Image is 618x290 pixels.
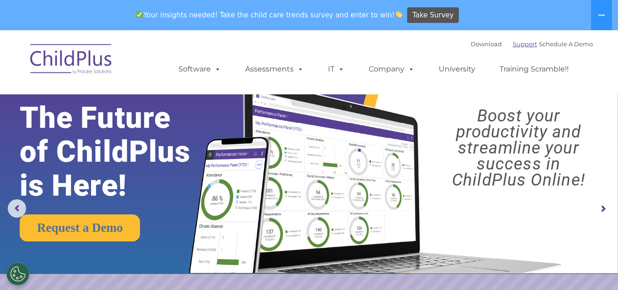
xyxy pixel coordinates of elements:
[6,263,29,285] button: Cookies Settings
[468,191,618,290] iframe: Chat Widget
[427,108,610,188] rs-layer: Boost your productivity and streamline your success in ChildPlus Online!
[136,11,143,18] img: ✅
[360,60,424,78] a: Company
[169,60,230,78] a: Software
[471,40,593,48] font: |
[490,60,578,78] a: Training Scramble!!
[20,214,140,241] a: Request a Demo
[20,101,217,202] rs-layer: The Future of ChildPlus is Here!
[127,98,166,105] span: Phone number
[236,60,313,78] a: Assessments
[407,7,459,23] a: Take Survey
[319,60,354,78] a: IT
[471,40,502,48] a: Download
[430,60,484,78] a: University
[132,6,406,24] span: Your insights needed! Take the child care trends survey and enter to win!
[413,7,454,23] span: Take Survey
[26,38,117,83] img: ChildPlus by Procare Solutions
[395,11,402,18] img: 👏
[513,40,537,48] a: Support
[539,40,593,48] a: Schedule A Demo
[127,60,155,67] span: Last name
